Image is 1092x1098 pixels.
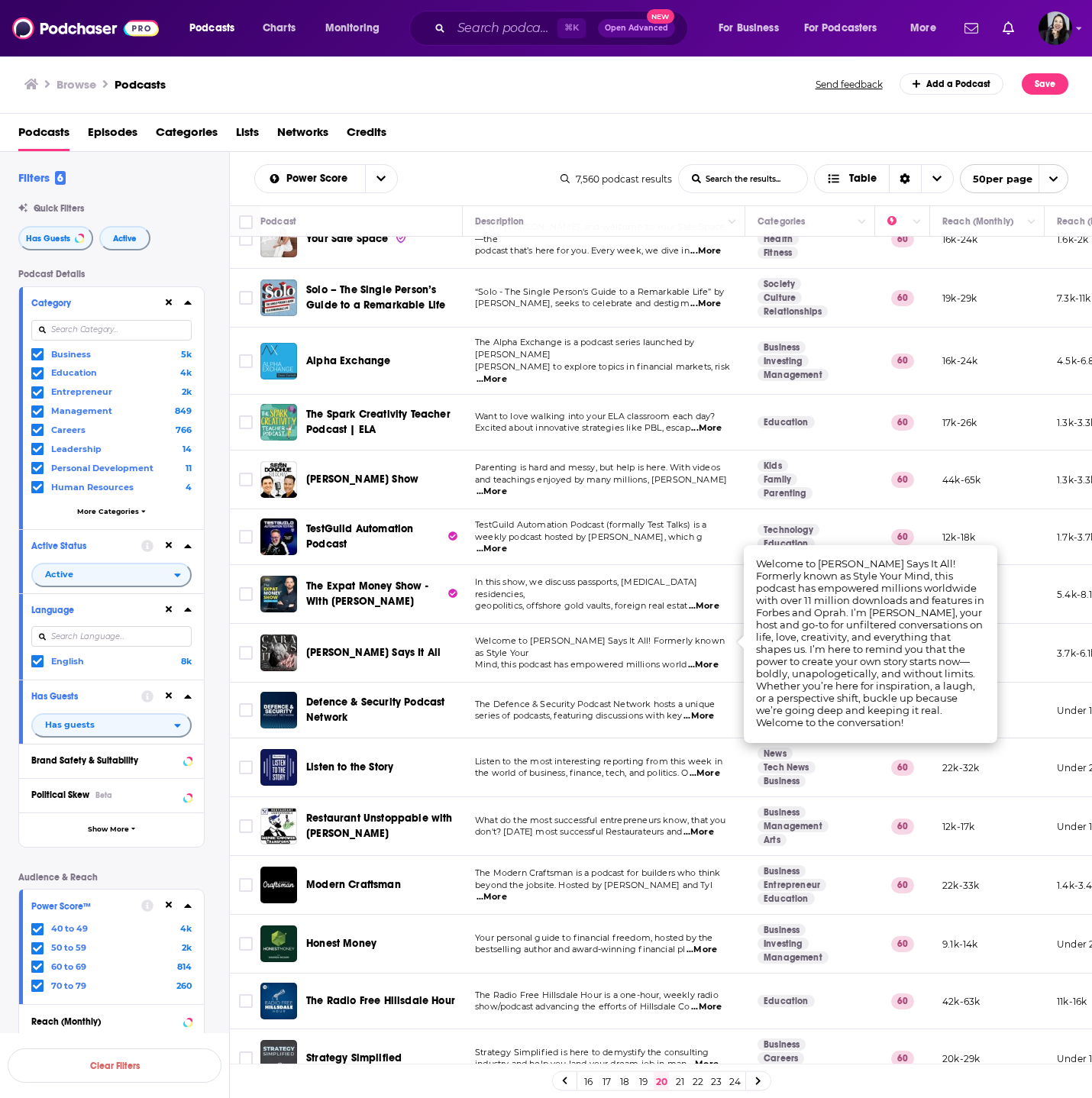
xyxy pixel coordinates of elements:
a: Business [758,775,806,787]
img: Sean Donohue Show [260,461,297,498]
span: Categories [156,120,218,151]
img: verified Badge [395,231,407,244]
h2: filter dropdown [31,713,192,738]
span: 4k [180,367,192,378]
a: Defence & Security Podcast Network [260,692,297,728]
span: 4 [186,482,192,492]
span: Hi, I’m [PERSON_NAME], and welcome to Your Safe Space—the [475,221,725,244]
a: 24 [727,1072,742,1090]
a: Solo – The Single Person’s Guide to a Remarkable Life [306,283,457,313]
a: Show notifications dropdown [958,15,984,41]
img: The Expat Money Show - With Mikkel Thorup [260,576,297,612]
span: Leadership [51,444,102,454]
span: Toggle select row [239,354,253,368]
img: Cara Says It All [260,635,297,671]
span: Toggle select row [239,415,253,429]
button: Has Guests [18,226,93,250]
button: open menu [31,713,192,738]
button: Column Actions [1023,213,1041,231]
a: Honest Money [260,925,297,962]
p: Podcast Details [18,269,205,279]
span: Credits [347,120,386,151]
span: Political Skew [31,790,89,800]
span: Quick Filters [34,203,84,214]
a: TestGuild Automation Podcast [306,522,457,552]
button: Save [1022,73,1068,95]
a: Brand Safety & Suitability [31,751,192,770]
img: The Radio Free Hillsdale Hour [260,983,297,1019]
span: Education [51,367,97,378]
div: Power Score [887,212,909,231]
a: Podchaser - Follow, Share and Rate Podcasts [12,14,159,43]
button: Choose View [814,164,954,193]
a: Alpha Exchange [260,343,297,379]
button: open menu [365,165,397,192]
input: Search Category... [31,320,192,341]
div: Description [475,212,524,231]
span: Toggle select row [239,473,253,486]
div: Power Score™ [31,901,131,912]
a: 23 [709,1072,724,1090]
span: don't? [DATE] most successful Restaurateurs and [475,826,682,837]
p: 60 [891,529,914,544]
a: Podcasts [18,120,69,151]
a: Business [758,924,806,936]
div: Reach (Monthly) [31,1016,179,1027]
a: 17 [599,1072,614,1090]
span: The Alpha Exchange is a podcast series launched by [PERSON_NAME] [475,337,695,360]
a: [PERSON_NAME] Says It All [306,645,441,660]
p: 16k-24k [942,354,977,367]
p: 12k-17k [942,820,974,833]
button: Column Actions [723,213,741,231]
span: Power Score [286,173,353,184]
span: Logged in as marypoffenroth [1039,11,1072,45]
a: News [758,748,793,760]
span: Defence & Security Podcast Network [306,696,444,724]
span: In this show, we discuss passports, [MEDICAL_DATA] residencies, [475,576,698,599]
div: Sort Direction [889,165,921,192]
span: Entrepreneur [51,386,112,397]
button: open menu [708,16,798,40]
button: Political SkewBeta [31,785,192,804]
a: The Spark Creativity Teacher Podcast | ELA [306,407,457,438]
span: What do the most successful entrepreneurs know, that you [475,815,726,825]
span: ...More [477,486,507,498]
a: Alpha Exchange [306,354,390,369]
span: Careers [51,425,86,435]
button: Reach (Monthly) [31,1011,192,1030]
a: Business [758,1038,806,1051]
span: Table [849,173,877,184]
span: ...More [688,659,719,671]
span: ...More [477,891,507,903]
a: Education [758,995,815,1007]
a: The Spark Creativity Teacher Podcast | ELA [260,404,297,441]
span: ...More [689,600,719,612]
button: Clear Filters [8,1048,221,1083]
p: 44k-65k [942,473,981,486]
button: Column Actions [908,213,926,231]
span: Charts [263,18,296,39]
span: The Modern Craftsman is a podcast for builders who think [475,867,721,878]
span: ...More [690,767,720,780]
span: series of podcasts, featuring discussions with key [475,710,683,721]
p: 60 [891,760,914,775]
a: Investing [758,938,809,950]
span: 40 to 49 [51,923,88,934]
button: Open AdvancedNew [598,19,675,37]
span: [PERSON_NAME] Says It All [306,646,441,659]
p: 60 [891,290,914,305]
span: Toggle select row [239,646,253,660]
a: Listen to the Story [260,749,297,786]
p: 17k-26k [942,416,977,429]
button: open menu [960,164,1068,193]
span: weekly podcast hosted by [PERSON_NAME], which g [475,531,703,542]
img: Solo – The Single Person’s Guide to a Remarkable Life [260,279,297,316]
span: Solo – The Single Person’s Guide to a Remarkable Life [306,283,445,312]
a: Management [758,369,829,381]
span: [PERSON_NAME], seeks to celebrate and destigm [475,298,690,308]
span: 11 [186,463,192,473]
